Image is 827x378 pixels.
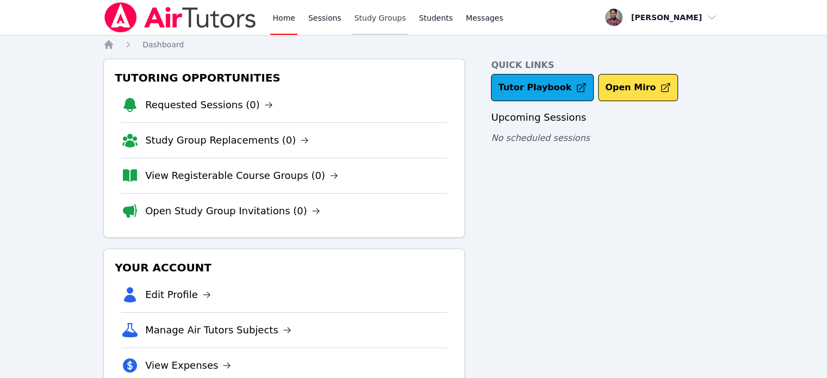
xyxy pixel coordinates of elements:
nav: Breadcrumb [103,39,724,50]
span: No scheduled sessions [491,133,589,143]
h4: Quick Links [491,59,724,72]
a: View Registerable Course Groups (0) [145,168,338,183]
button: Open Miro [598,74,678,101]
h3: Your Account [113,258,456,277]
img: Air Tutors [103,2,257,33]
a: Dashboard [142,39,184,50]
span: Dashboard [142,40,184,49]
span: Messages [466,13,503,23]
h3: Upcoming Sessions [491,110,724,125]
a: Manage Air Tutors Subjects [145,323,291,338]
a: Edit Profile [145,287,211,302]
a: View Expenses [145,358,231,373]
a: Tutor Playbook [491,74,594,101]
a: Open Study Group Invitations (0) [145,203,320,219]
h3: Tutoring Opportunities [113,68,456,88]
a: Study Group Replacements (0) [145,133,309,148]
a: Requested Sessions (0) [145,97,273,113]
